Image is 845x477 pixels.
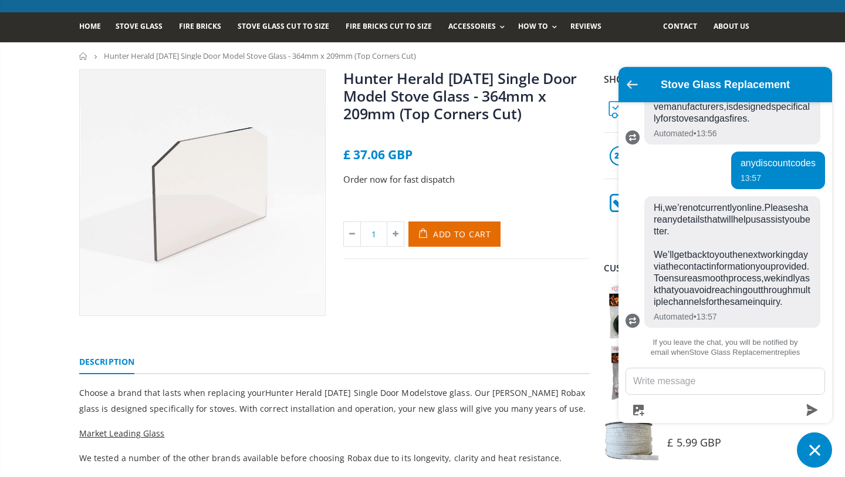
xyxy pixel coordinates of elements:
inbox-online-store-chat: Shopify online store chat [615,67,836,468]
span: Contact [663,21,697,31]
button: Add to Cart [408,221,501,247]
span: How To [518,21,548,31]
a: Stove Glass [116,12,171,42]
p: Shop with confidence [604,72,766,86]
span: Home [79,21,101,31]
a: Description [79,351,134,374]
span: We tested a number of the other brands available before choosing Robax due to its longevity, clar... [79,452,562,463]
img: Hunter_Herald_6_CE_Single_Door_Model_Stove_Glass-5a7f-49f3-b46b-20394d5e7a17_800x_crop_center.webp [80,70,325,315]
span: Add to Cart [433,229,491,240]
span: Hunter Herald [DATE] Single Door Model Stove Glass - 364mm x 209mm (Top Corners Cut) [104,51,416,61]
p: Order now for fast dispatch [343,173,590,186]
a: Home [79,12,110,42]
span: Reviews [570,21,601,31]
a: Reviews [570,12,610,42]
a: Home [79,52,88,60]
span: £ 37.06 GBP [343,146,413,163]
a: Accessories [448,12,511,42]
a: Fire Bricks Cut To Size [346,12,441,42]
span: Stove Glass [116,21,163,31]
a: About us [714,12,758,42]
a: Contact [663,12,706,42]
span: Hunter Herald [DATE] Single Door Model [265,387,427,398]
span: About us [714,21,749,31]
span: Stove Glass Cut To Size [238,21,329,31]
img: Vitcas stove glass bedding in tape [604,284,658,339]
span: Accessories [448,21,496,31]
img: Vitcas stove glass bedding in tape [604,406,658,461]
span: Choose a brand that lasts when replacing your stove glass. Our [PERSON_NAME] Robax glass is desig... [79,387,586,414]
a: Stove Glass Cut To Size [238,12,337,42]
div: Customers also purchased... [604,264,766,273]
span: Fire Bricks [179,21,221,31]
a: Fire Bricks [179,12,230,42]
span: Market Leading Glass [79,428,164,439]
a: How To [518,12,563,42]
img: Vitcas white rope, glue and gloves kit 10mm [604,345,658,399]
span: Fire Bricks Cut To Size [346,21,432,31]
a: Hunter Herald [DATE] Single Door Model Stove Glass - 364mm x 209mm (Top Corners Cut) [343,68,577,123]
